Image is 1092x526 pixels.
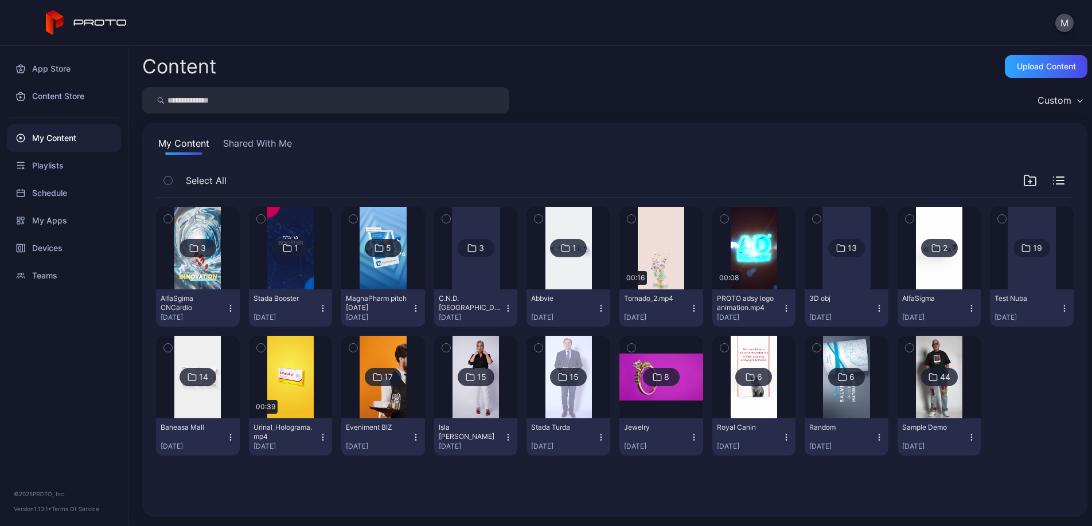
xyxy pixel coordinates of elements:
[142,57,216,76] div: Content
[994,313,1060,322] div: [DATE]
[757,372,762,382] div: 6
[624,423,687,432] div: Jewelry
[717,313,782,322] div: [DATE]
[346,313,411,322] div: [DATE]
[386,243,391,253] div: 5
[156,418,240,456] button: Baneasa Mall[DATE]
[439,442,504,451] div: [DATE]
[161,313,226,322] div: [DATE]
[940,372,950,382] div: 44
[7,234,121,262] a: Devices
[902,423,965,432] div: Sample Demo
[249,289,333,327] button: Stada Booster[DATE]
[199,372,208,382] div: 14
[526,418,610,456] button: Stada Turda[DATE]
[624,294,687,303] div: Tornado_2.mp4
[664,372,669,382] div: 8
[346,423,409,432] div: Eveniment BIZ
[14,489,114,498] div: © 2025 PROTO, Inc.
[1038,95,1071,106] div: Custom
[805,418,888,456] button: Random[DATE]
[14,505,52,512] span: Version 1.13.1 •
[990,289,1074,327] button: Test Nuba[DATE]
[619,289,703,327] button: Tornado_2.mp4[DATE]
[717,423,780,432] div: Royal Canin
[253,423,317,441] div: Urinal_Holograma.mp4
[809,313,875,322] div: [DATE]
[186,174,227,187] span: Select All
[161,423,224,432] div: Baneasa Mall
[201,243,206,253] div: 3
[434,418,518,456] button: Isla [PERSON_NAME][DATE]
[849,372,855,382] div: 6
[1033,243,1042,253] div: 19
[156,136,212,155] button: My Content
[572,243,576,253] div: 1
[341,418,425,456] button: Eveniment BIZ[DATE]
[943,243,947,253] div: 2
[1055,14,1074,32] button: M
[7,262,121,289] a: Teams
[809,442,875,451] div: [DATE]
[902,294,965,303] div: AlfaSigma
[249,418,333,456] button: Urinal_Holograma.mp4[DATE]
[341,289,425,327] button: MagnaPharm pitch [DATE][DATE]
[848,243,857,253] div: 13
[161,442,226,451] div: [DATE]
[439,423,502,441] div: Isla Irina Baiant
[7,124,121,152] a: My Content
[809,423,872,432] div: Random
[809,294,872,303] div: 3D obj
[531,442,596,451] div: [DATE]
[439,294,502,312] div: C.N.D. Abbvie
[346,442,411,451] div: [DATE]
[624,442,689,451] div: [DATE]
[526,289,610,327] button: Abbvie[DATE]
[902,442,968,451] div: [DATE]
[619,418,703,456] button: Jewelry[DATE]
[384,372,393,382] div: 17
[1005,55,1087,78] button: Upload Content
[294,243,298,253] div: 1
[624,313,689,322] div: [DATE]
[1032,87,1087,113] button: Custom
[898,289,981,327] button: AlfaSigma[DATE]
[479,243,484,253] div: 3
[7,152,121,179] a: Playlists
[994,294,1058,303] div: Test Nuba
[434,289,518,327] button: C.N.D. [GEOGRAPHIC_DATA][DATE]
[156,289,240,327] button: AlfaSgima CNCardio[DATE]
[570,372,579,382] div: 15
[7,207,121,234] a: My Apps
[898,418,981,456] button: Sample Demo[DATE]
[477,372,486,382] div: 15
[717,442,782,451] div: [DATE]
[531,294,594,303] div: Abbvie
[161,294,224,312] div: AlfaSgima CNCardio
[712,418,796,456] button: Royal Canin[DATE]
[439,313,504,322] div: [DATE]
[902,313,968,322] div: [DATE]
[7,55,121,83] a: App Store
[712,289,796,327] button: PROTO adsy logo animation.mp4[DATE]
[253,442,319,451] div: [DATE]
[52,505,99,512] a: Terms Of Service
[346,294,409,312] div: MagnaPharm pitch sept2025
[7,179,121,207] a: Schedule
[1017,62,1076,71] div: Upload Content
[531,423,594,432] div: Stada Turda
[221,136,294,155] button: Shared With Me
[531,313,596,322] div: [DATE]
[253,313,319,322] div: [DATE]
[717,294,780,312] div: PROTO adsy logo animation.mp4
[7,83,121,110] a: Content Store
[805,289,888,327] button: 3D obj[DATE]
